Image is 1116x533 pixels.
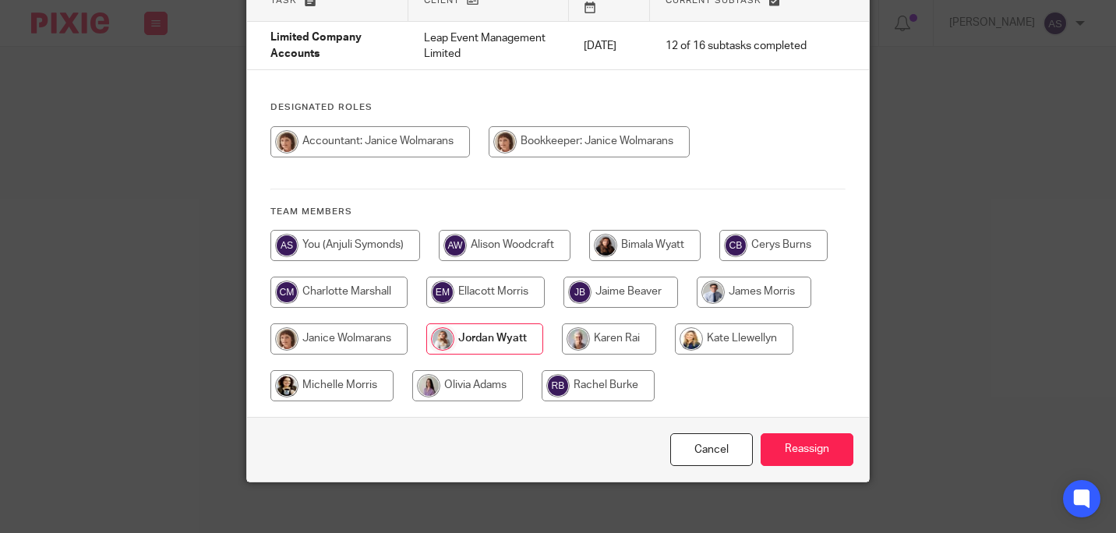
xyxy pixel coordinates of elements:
p: Leap Event Management Limited [424,30,553,62]
td: 12 of 16 subtasks completed [650,22,822,70]
h4: Designated Roles [270,101,846,114]
input: Reassign [761,433,853,467]
span: Limited Company Accounts [270,33,362,60]
h4: Team members [270,206,846,218]
a: Close this dialog window [670,433,753,467]
p: [DATE] [584,38,634,54]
